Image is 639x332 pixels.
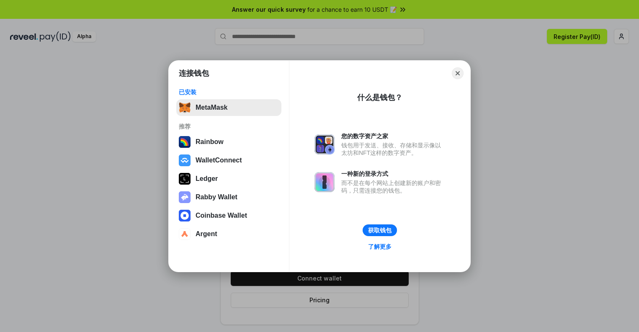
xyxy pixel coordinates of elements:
button: Argent [176,226,281,242]
img: svg+xml,%3Csvg%20xmlns%3D%22http%3A%2F%2Fwww.w3.org%2F2000%2Fsvg%22%20fill%3D%22none%22%20viewBox... [314,172,335,192]
div: Rabby Wallet [196,193,237,201]
img: svg+xml,%3Csvg%20width%3D%2228%22%20height%3D%2228%22%20viewBox%3D%220%200%2028%2028%22%20fill%3D... [179,210,191,221]
img: svg+xml,%3Csvg%20xmlns%3D%22http%3A%2F%2Fwww.w3.org%2F2000%2Fsvg%22%20width%3D%2228%22%20height%3... [179,173,191,185]
button: Coinbase Wallet [176,207,281,224]
div: 什么是钱包？ [357,93,402,103]
div: 推荐 [179,123,279,130]
button: Rabby Wallet [176,189,281,206]
img: svg+xml,%3Csvg%20fill%3D%22none%22%20height%3D%2233%22%20viewBox%3D%220%200%2035%2033%22%20width%... [179,102,191,113]
div: Coinbase Wallet [196,212,247,219]
div: 钱包用于发送、接收、存储和显示像以太坊和NFT这样的数字资产。 [341,142,445,157]
div: 已安装 [179,88,279,96]
a: 了解更多 [363,241,397,252]
img: svg+xml,%3Csvg%20xmlns%3D%22http%3A%2F%2Fwww.w3.org%2F2000%2Fsvg%22%20fill%3D%22none%22%20viewBox... [314,134,335,154]
button: WalletConnect [176,152,281,169]
img: svg+xml,%3Csvg%20width%3D%2228%22%20height%3D%2228%22%20viewBox%3D%220%200%2028%2028%22%20fill%3D... [179,154,191,166]
div: 了解更多 [368,243,392,250]
div: Ledger [196,175,218,183]
div: Rainbow [196,138,224,146]
div: MetaMask [196,104,227,111]
button: 获取钱包 [363,224,397,236]
div: 您的数字资产之家 [341,132,445,140]
button: MetaMask [176,99,281,116]
div: 获取钱包 [368,226,392,234]
img: svg+xml,%3Csvg%20width%3D%2228%22%20height%3D%2228%22%20viewBox%3D%220%200%2028%2028%22%20fill%3D... [179,228,191,240]
button: Close [452,67,464,79]
img: svg+xml,%3Csvg%20width%3D%22120%22%20height%3D%22120%22%20viewBox%3D%220%200%20120%20120%22%20fil... [179,136,191,148]
div: WalletConnect [196,157,242,164]
div: 而不是在每个网站上创建新的账户和密码，只需连接您的钱包。 [341,179,445,194]
button: Ledger [176,170,281,187]
div: 一种新的登录方式 [341,170,445,178]
img: svg+xml,%3Csvg%20xmlns%3D%22http%3A%2F%2Fwww.w3.org%2F2000%2Fsvg%22%20fill%3D%22none%22%20viewBox... [179,191,191,203]
button: Rainbow [176,134,281,150]
h1: 连接钱包 [179,68,209,78]
div: Argent [196,230,217,238]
